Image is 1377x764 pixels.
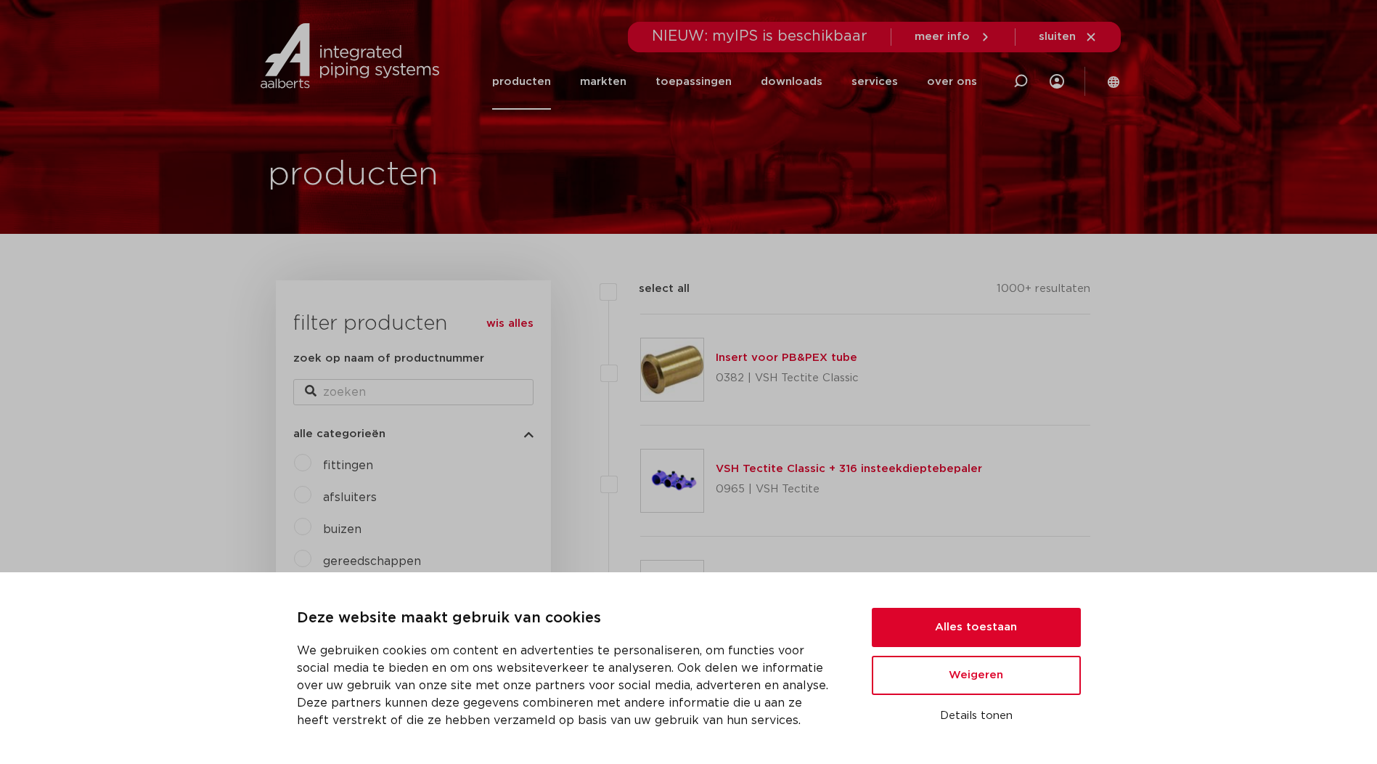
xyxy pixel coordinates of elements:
[872,608,1081,647] button: Alles toestaan
[268,152,438,198] h1: producten
[323,524,361,535] a: buizen
[486,315,534,333] a: wis alles
[492,54,977,110] nav: Menu
[872,704,1081,728] button: Details tonen
[492,54,551,110] a: producten
[580,54,626,110] a: markten
[297,642,837,729] p: We gebruiken cookies om content en advertenties te personaliseren, om functies voor social media ...
[323,556,421,567] a: gereedschappen
[641,561,703,623] img: Thumbnail for VSH Klem radiatorkoppeling (klem x buitendraad)
[293,309,534,338] h3: filter producten
[297,607,837,630] p: Deze website maakt gebruik van cookies
[652,29,867,44] span: NIEUW: myIPS is beschikbaar
[851,54,898,110] a: services
[293,379,534,405] input: zoeken
[872,656,1081,695] button: Weigeren
[293,428,385,439] span: alle categorieën
[716,352,857,363] a: Insert voor PB&PEX tube
[1039,31,1098,44] a: sluiten
[641,450,703,512] img: Thumbnail for VSH Tectite Classic + 316 insteekdieptebepaler
[655,54,732,110] a: toepassingen
[927,54,977,110] a: over ons
[716,367,859,390] p: 0382 | VSH Tectite Classic
[915,31,992,44] a: meer info
[716,478,982,501] p: 0965 | VSH Tectite
[915,31,970,42] span: meer info
[617,280,690,298] label: select all
[293,350,484,367] label: zoek op naam of productnummer
[761,54,822,110] a: downloads
[716,463,982,474] a: VSH Tectite Classic + 316 insteekdieptebepaler
[641,338,703,401] img: Thumbnail for Insert voor PB&PEX tube
[323,460,373,471] a: fittingen
[293,428,534,439] button: alle categorieën
[1039,31,1076,42] span: sluiten
[997,280,1090,303] p: 1000+ resultaten
[323,492,377,503] a: afsluiters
